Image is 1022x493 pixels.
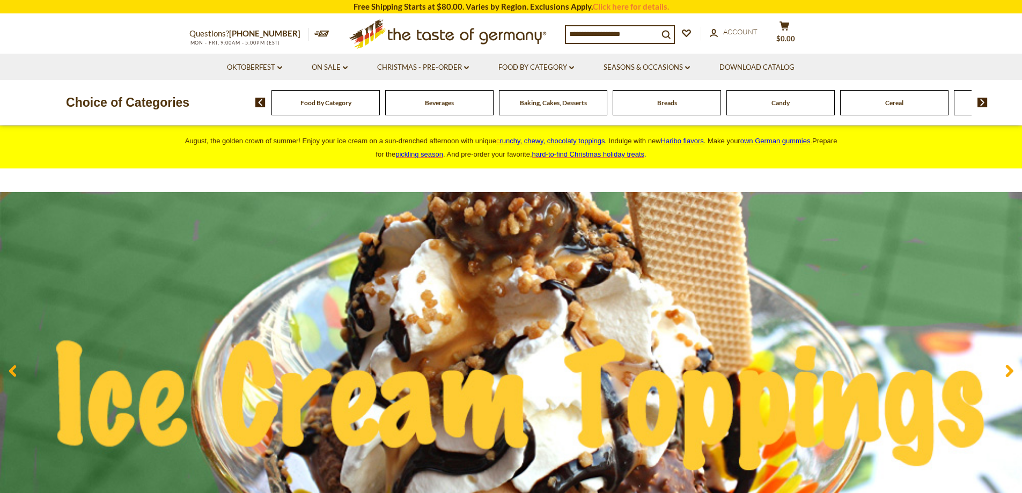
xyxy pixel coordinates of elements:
[657,99,677,107] a: Breads
[769,21,801,48] button: $0.00
[229,28,300,38] a: [PHONE_NUMBER]
[185,137,837,158] span: August, the golden crown of summer! Enjoy your ice cream on a sun-drenched afternoon with unique ...
[771,99,790,107] a: Candy
[719,62,795,73] a: Download Catalog
[740,137,812,145] a: own German gummies.
[885,99,903,107] a: Cereal
[498,62,574,73] a: Food By Category
[532,150,646,158] span: .
[499,137,605,145] span: runchy, chewy, chocolaty toppings
[496,137,605,145] a: crunchy, chewy, chocolaty toppings
[377,62,469,73] a: Christmas - PRE-ORDER
[604,62,690,73] a: Seasons & Occasions
[189,40,281,46] span: MON - FRI, 9:00AM - 5:00PM (EST)
[425,99,454,107] a: Beverages
[593,2,669,11] a: Click here for details.
[312,62,348,73] a: On Sale
[740,137,811,145] span: own German gummies
[723,27,758,36] span: Account
[227,62,282,73] a: Oktoberfest
[189,27,308,41] p: Questions?
[520,99,587,107] a: Baking, Cakes, Desserts
[532,150,645,158] a: hard-to-find Christmas holiday treats
[255,98,266,107] img: previous arrow
[300,99,351,107] a: Food By Category
[977,98,988,107] img: next arrow
[710,26,758,38] a: Account
[395,150,443,158] a: pickling season
[661,137,704,145] a: Haribo flavors
[776,34,795,43] span: $0.00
